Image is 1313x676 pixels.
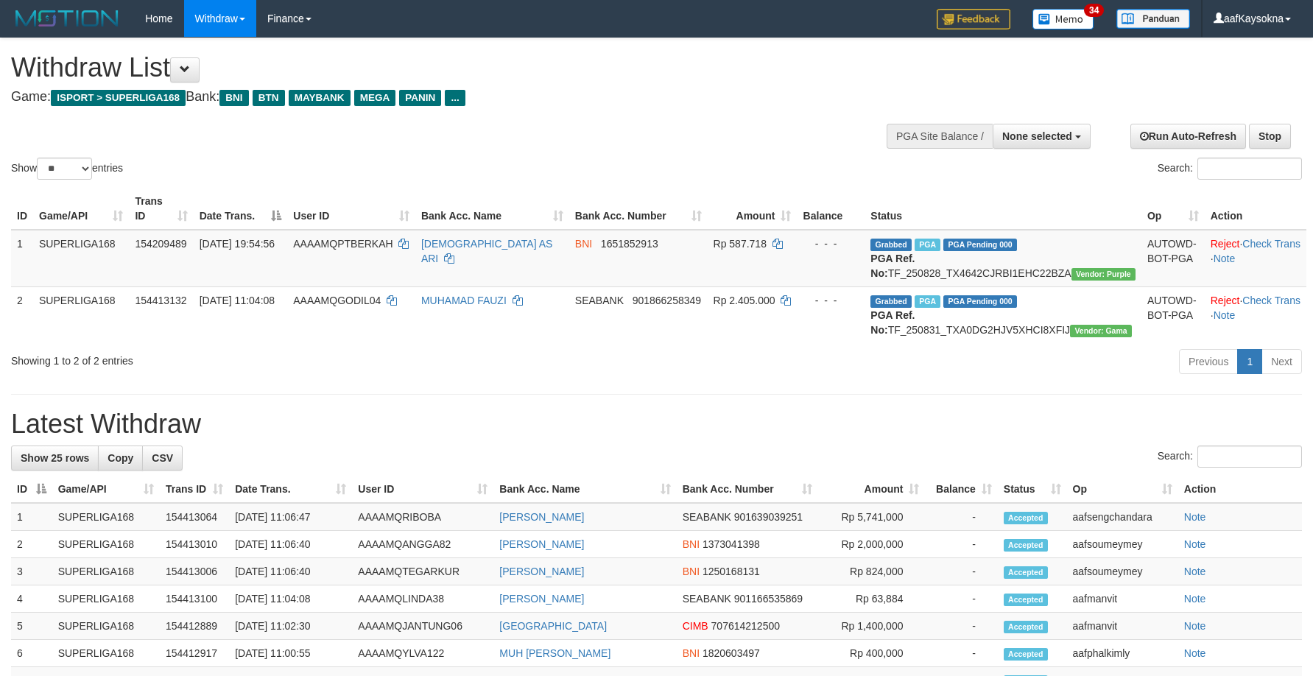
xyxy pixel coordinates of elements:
[160,558,229,585] td: 154413006
[1067,531,1178,558] td: aafsoumeymey
[499,511,584,523] a: [PERSON_NAME]
[160,476,229,503] th: Trans ID: activate to sort column ascending
[160,585,229,613] td: 154413100
[925,531,997,558] td: -
[11,613,52,640] td: 5
[870,309,915,336] b: PGA Ref. No:
[683,566,700,577] span: BNI
[915,295,940,308] span: Marked by aafsengchandara
[925,640,997,667] td: -
[253,90,285,106] span: BTN
[160,503,229,531] td: 154413064
[11,188,33,230] th: ID
[943,239,1017,251] span: PGA Pending
[818,531,926,558] td: Rp 2,000,000
[1067,613,1178,640] td: aafmanvit
[1158,446,1302,468] label: Search:
[399,90,441,106] span: PANIN
[142,446,183,471] a: CSV
[229,558,352,585] td: [DATE] 11:06:40
[925,503,997,531] td: -
[11,640,52,667] td: 6
[352,476,493,503] th: User ID: activate to sort column ascending
[575,295,624,306] span: SEABANK
[421,295,507,306] a: MUHAMAD FAUZI
[1197,446,1302,468] input: Search:
[703,566,760,577] span: Copy 1250168131 to clipboard
[11,531,52,558] td: 2
[293,238,393,250] span: AAAAMQPTBERKAH
[135,295,186,306] span: 154413132
[1141,286,1205,343] td: AUTOWD-BOT-PGA
[11,90,861,105] h4: Game: Bank:
[11,53,861,82] h1: Withdraw List
[818,613,926,640] td: Rp 1,400,000
[229,503,352,531] td: [DATE] 11:06:47
[499,593,584,605] a: [PERSON_NAME]
[352,503,493,531] td: AAAAMQRIBOBA
[633,295,701,306] span: Copy 901866258349 to clipboard
[229,613,352,640] td: [DATE] 11:02:30
[937,9,1010,29] img: Feedback.jpg
[1067,503,1178,531] td: aafsengchandara
[797,188,865,230] th: Balance
[870,253,915,279] b: PGA Ref. No:
[194,188,288,230] th: Date Trans.: activate to sort column descending
[1116,9,1190,29] img: panduan.png
[703,538,760,550] span: Copy 1373041398 to clipboard
[1084,4,1104,17] span: 34
[1130,124,1246,149] a: Run Auto-Refresh
[11,503,52,531] td: 1
[160,613,229,640] td: 154412889
[1004,539,1048,552] span: Accepted
[714,238,767,250] span: Rp 587.718
[229,476,352,503] th: Date Trans.: activate to sort column ascending
[11,585,52,613] td: 4
[925,585,997,613] td: -
[499,538,584,550] a: [PERSON_NAME]
[1067,558,1178,585] td: aafsoumeymey
[1205,188,1306,230] th: Action
[1197,158,1302,180] input: Search:
[11,7,123,29] img: MOTION_logo.png
[1205,230,1306,287] td: · ·
[52,476,160,503] th: Game/API: activate to sort column ascending
[1004,648,1048,661] span: Accepted
[33,286,129,343] td: SUPERLIGA168
[229,585,352,613] td: [DATE] 11:04:08
[865,286,1141,343] td: TF_250831_TXA0DG2HJV5XHCI8XFIJ
[1211,295,1240,306] a: Reject
[1067,640,1178,667] td: aafphalkimly
[683,538,700,550] span: BNI
[354,90,396,106] span: MEGA
[415,188,569,230] th: Bank Acc. Name: activate to sort column ascending
[1179,349,1238,374] a: Previous
[1249,124,1291,149] a: Stop
[352,531,493,558] td: AAAAMQANGGA82
[293,295,381,306] span: AAAAMQGODIL04
[52,503,160,531] td: SUPERLIGA168
[1141,230,1205,287] td: AUTOWD-BOT-PGA
[493,476,676,503] th: Bank Acc. Name: activate to sort column ascending
[1242,295,1300,306] a: Check Trans
[865,230,1141,287] td: TF_250828_TX4642CJRBI1EHC22BZA
[21,452,89,464] span: Show 25 rows
[52,585,160,613] td: SUPERLIGA168
[677,476,818,503] th: Bank Acc. Number: activate to sort column ascending
[1184,620,1206,632] a: Note
[11,476,52,503] th: ID: activate to sort column descending
[33,230,129,287] td: SUPERLIGA168
[152,452,173,464] span: CSV
[1032,9,1094,29] img: Button%20Memo.svg
[287,188,415,230] th: User ID: activate to sort column ascending
[1070,325,1132,337] span: Vendor URL: https://trx31.1velocity.biz
[229,531,352,558] td: [DATE] 11:06:40
[135,238,186,250] span: 154209489
[421,238,552,264] a: [DEMOGRAPHIC_DATA] AS ARI
[499,647,610,659] a: MUH [PERSON_NAME]
[683,511,731,523] span: SEABANK
[52,558,160,585] td: SUPERLIGA168
[1184,647,1206,659] a: Note
[11,230,33,287] td: 1
[703,647,760,659] span: Copy 1820603497 to clipboard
